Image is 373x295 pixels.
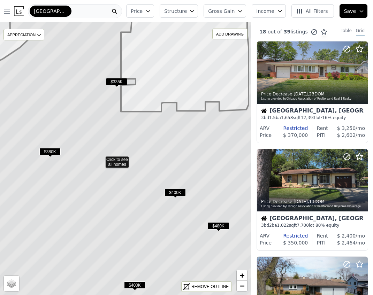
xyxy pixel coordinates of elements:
[317,232,328,239] div: Rent
[208,222,229,232] div: $480K
[4,276,19,291] a: Layers
[160,4,198,18] button: Structure
[237,281,247,291] a: Zoom out
[281,115,293,120] span: 1,658
[256,8,274,15] span: Income
[261,199,364,204] div: Price Decrease , 13 DOM
[317,132,326,139] div: PITI
[14,6,24,16] img: Lotside
[317,239,326,246] div: PITI
[208,222,229,230] span: $480K
[269,232,308,239] div: Restricted
[294,92,308,96] time: 2025-09-25 15:42
[341,28,352,36] div: Table
[326,239,365,246] div: /mo
[337,125,356,131] span: $ 3,250
[337,240,356,246] span: $ 2,464
[328,125,365,132] div: /mo
[344,8,356,15] span: Save
[260,125,269,132] div: ARV
[106,78,127,88] div: $335K
[106,78,127,85] span: $335K
[291,4,334,18] button: All Filters
[240,271,244,280] span: +
[296,8,328,15] span: All Filters
[261,204,364,209] div: Listing provided by Chicago Association of Realtors and Beycome brokerage realty LLC
[283,132,308,138] span: $ 370,000
[297,223,309,228] span: 7,700
[326,132,365,139] div: /mo
[261,216,364,223] div: [GEOGRAPHIC_DATA], [GEOGRAPHIC_DATA]
[165,189,186,196] span: $400K
[317,125,328,132] div: Rent
[261,91,364,97] div: Price Decrease , 23 DOM
[301,115,315,120] span: 12,393
[261,115,364,121] div: 3 bd 1.5 ba sqft lot · 16% equity
[261,223,364,228] div: 3 bd 2 ba sqft lot · 80% equity
[337,132,356,138] span: $ 2,602
[294,199,308,204] time: 2025-09-24 13:12
[191,284,229,290] div: REMOVE OUTLINE
[237,270,247,281] a: Zoom in
[283,240,308,246] span: $ 350,000
[260,239,272,246] div: Price
[39,148,61,158] div: $380K
[282,29,290,34] span: 39
[261,97,364,101] div: Listing provided by Chicago Association of Realtors and Real 1 Realty
[165,189,186,199] div: $400K
[213,29,247,39] div: ADD DRAWING
[208,8,235,15] span: Gross Gain
[277,223,289,228] span: 1,022
[251,28,327,36] div: out of listings
[124,281,145,292] div: $400K
[260,232,269,239] div: ARV
[252,4,286,18] button: Income
[340,4,367,18] button: Save
[257,149,367,251] a: Price Decrease [DATE],13DOMListing provided byChicago Association of Realtorsand Beycome brokerag...
[131,8,143,15] span: Price
[261,216,267,221] img: House
[261,108,364,115] div: [GEOGRAPHIC_DATA], [GEOGRAPHIC_DATA]
[3,29,44,40] div: APPRECIATION
[328,232,365,239] div: /mo
[34,8,67,15] span: [GEOGRAPHIC_DATA]
[257,41,367,143] a: Price Decrease [DATE],23DOMListing provided byChicago Association of Realtorsand Real 1 RealtyHou...
[269,125,308,132] div: Restricted
[204,4,246,18] button: Gross Gain
[240,281,244,290] span: −
[356,28,365,36] div: Grid
[261,108,267,114] img: House
[260,132,272,139] div: Price
[259,29,266,34] span: 18
[124,281,145,289] span: $400K
[126,4,154,18] button: Price
[39,148,61,155] span: $380K
[164,8,186,15] span: Structure
[337,233,356,239] span: $ 2,400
